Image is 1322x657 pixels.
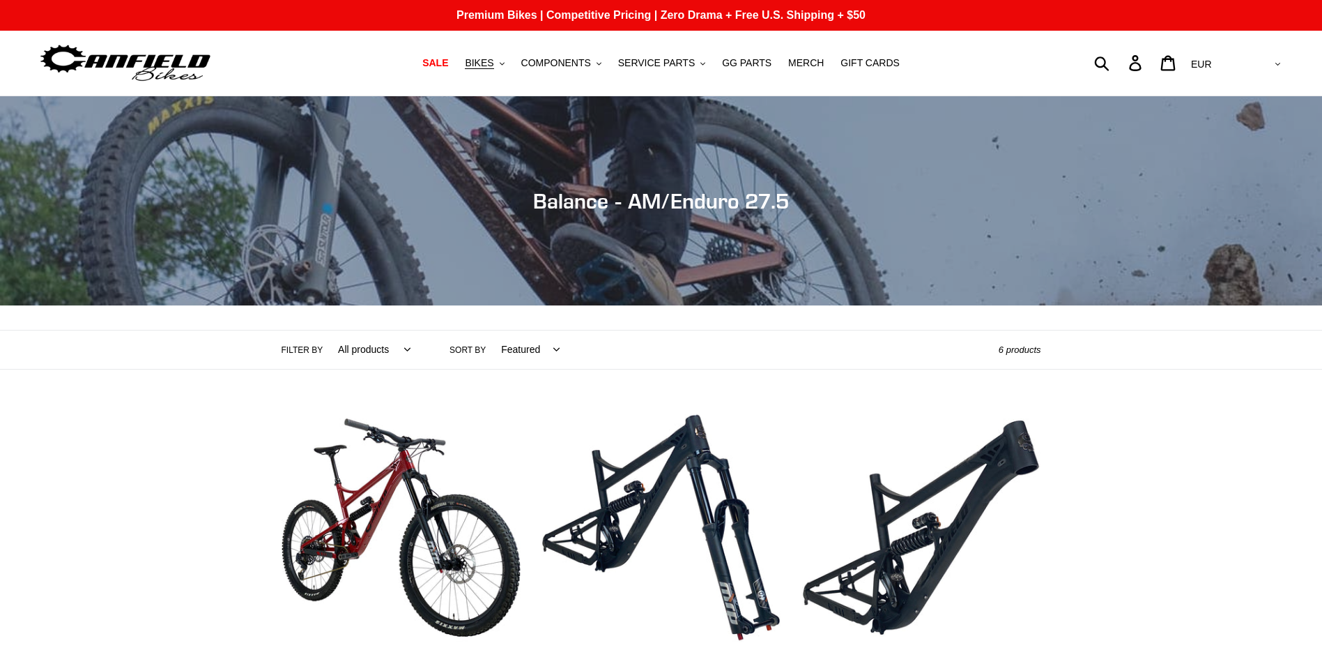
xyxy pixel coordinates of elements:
[282,344,323,356] label: Filter by
[514,54,608,73] button: COMPONENTS
[422,57,448,69] span: SALE
[465,57,493,69] span: BIKES
[999,345,1041,355] span: 6 products
[38,41,213,85] img: Canfield Bikes
[611,54,712,73] button: SERVICE PARTS
[449,344,486,356] label: Sort by
[533,188,789,213] span: Balance - AM/Enduro 27.5
[458,54,511,73] button: BIKES
[722,57,771,69] span: GG PARTS
[415,54,455,73] a: SALE
[521,57,591,69] span: COMPONENTS
[618,57,695,69] span: SERVICE PARTS
[781,54,831,73] a: MERCH
[788,57,824,69] span: MERCH
[1102,47,1137,78] input: Search
[840,57,900,69] span: GIFT CARDS
[715,54,778,73] a: GG PARTS
[833,54,907,73] a: GIFT CARDS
